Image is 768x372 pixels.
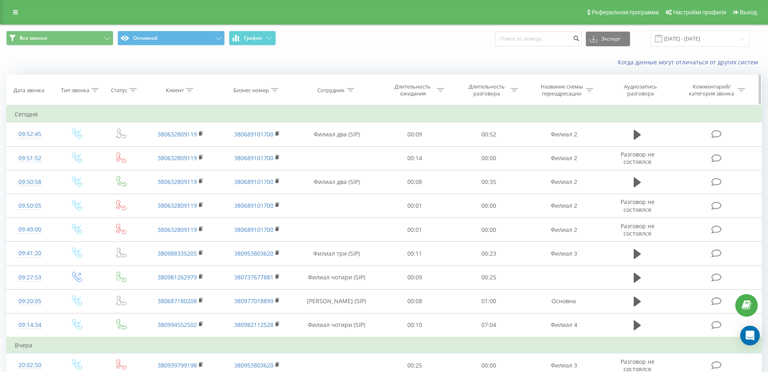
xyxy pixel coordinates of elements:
a: 380981262979 [158,273,197,281]
a: 380689101700 [234,178,273,186]
div: 09:50:05 [15,198,45,214]
div: 09:49:00 [15,222,45,238]
a: 380689101700 [234,226,273,234]
td: 00:00 [452,146,525,170]
td: 00:01 [378,218,452,242]
div: 09:14:34 [15,317,45,333]
td: Филиал 2 [526,194,602,218]
a: 380994552502 [158,321,197,329]
a: 380689101700 [234,154,273,162]
td: 00:00 [452,218,525,242]
td: Филиал два (SIP) [296,170,378,194]
a: 380689101700 [234,130,273,138]
a: 380737677881 [234,273,273,281]
input: Поиск по номеру [495,32,582,46]
div: Клиент [166,87,184,94]
button: Основной [117,31,225,45]
div: Длительность разговора [465,83,508,97]
td: 01:00 [452,289,525,313]
div: Open Intercom Messenger [740,326,760,345]
td: Основна [526,289,602,313]
td: Филиал чотири (SIP) [296,265,378,289]
a: Когда данные могут отличаться от других систем [618,58,762,66]
div: Аудиозапись разговора [614,83,667,97]
td: Филиал два (SIP) [296,122,378,146]
td: 00:08 [378,170,452,194]
td: 00:00 [452,194,525,218]
a: 380632809119 [158,154,197,162]
div: Дата звонка [14,87,44,94]
td: Филиал 4 [526,313,602,337]
td: Филиал 2 [526,218,602,242]
td: 00:23 [452,242,525,265]
div: 09:50:58 [15,174,45,190]
td: Филиал чотири (SIP) [296,313,378,337]
td: 00:25 [452,265,525,289]
a: 380632809119 [158,178,197,186]
div: Статус [111,87,127,94]
a: 380977018899 [234,297,273,305]
td: Филиал 2 [526,170,602,194]
td: 00:01 [378,194,452,218]
td: Филиал 2 [526,146,602,170]
div: Комментарий/категория звонка [688,83,736,97]
a: 380939799198 [158,361,197,369]
td: 00:35 [452,170,525,194]
div: Название схемы переадресации [540,83,584,97]
td: Филиал три (SIP) [296,242,378,265]
a: 380632809119 [158,202,197,209]
span: Выход [740,9,757,16]
span: Разговор не состоялся [621,150,655,166]
span: Настройки профиля [673,9,726,16]
button: Все звонки [6,31,113,45]
td: 00:14 [378,146,452,170]
a: 380988335205 [158,250,197,257]
td: 07:04 [452,313,525,337]
td: 00:09 [378,265,452,289]
div: Тип звонка [61,87,89,94]
td: Вчера [7,337,762,354]
td: 00:09 [378,122,452,146]
a: 380687180208 [158,297,197,305]
a: 380632809119 [158,226,197,234]
td: 00:52 [452,122,525,146]
td: Филиал 2 [526,122,602,146]
td: [PERSON_NAME] (SIP) [296,289,378,313]
a: 380632809119 [158,130,197,138]
td: 00:11 [378,242,452,265]
span: Разговор не состоялся [621,198,655,213]
div: 09:41:20 [15,245,45,261]
a: 380689101700 [234,202,273,209]
td: 00:08 [378,289,452,313]
td: Филиал 3 [526,242,602,265]
button: График [229,31,276,45]
div: Сотрудник [317,87,345,94]
span: Реферальная программа [592,9,659,16]
div: 09:52:45 [15,126,45,142]
a: 380953803620 [234,361,273,369]
div: Бизнес номер [233,87,269,94]
a: 380953803620 [234,250,273,257]
button: Экспорт [586,32,630,46]
div: 09:20:05 [15,293,45,309]
span: Все звонки [20,35,47,41]
span: Разговор не состоялся [621,222,655,237]
div: 09:27:53 [15,270,45,286]
div: 09:51:52 [15,150,45,166]
td: Сегодня [7,106,762,122]
span: График [244,35,262,41]
div: Длительность ожидания [391,83,435,97]
a: 380982112528 [234,321,273,329]
td: 00:10 [378,313,452,337]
